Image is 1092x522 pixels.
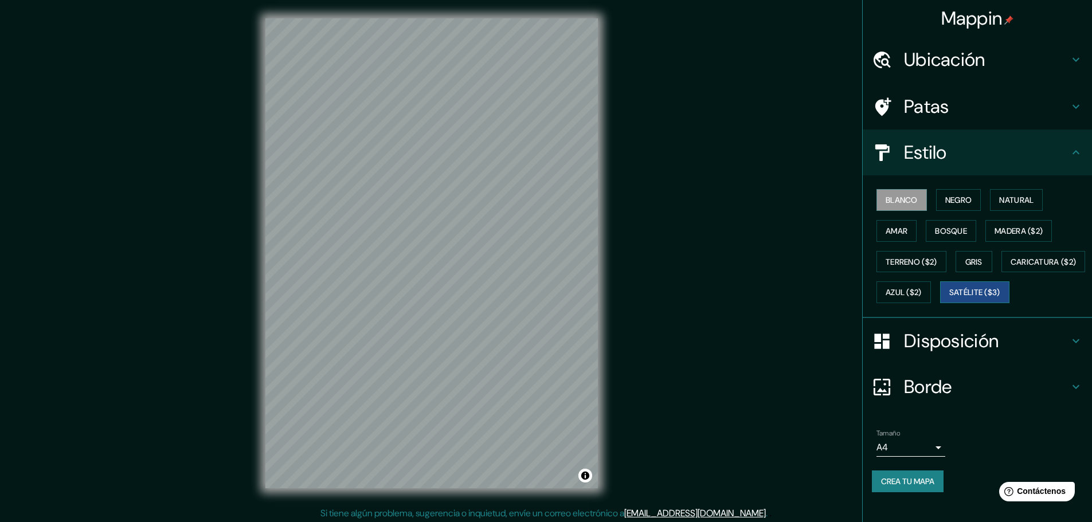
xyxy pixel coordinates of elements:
[863,364,1092,410] div: Borde
[881,476,934,486] font: Crea tu mapa
[876,251,946,273] button: Terreno ($2)
[995,226,1043,236] font: Madera ($2)
[965,257,983,267] font: Gris
[904,140,947,164] font: Estilo
[926,220,976,242] button: Bosque
[876,441,888,453] font: A4
[945,195,972,205] font: Negro
[886,288,922,298] font: Azul ($2)
[1011,257,1077,267] font: Caricatura ($2)
[768,507,769,519] font: .
[904,375,952,399] font: Borde
[1001,251,1086,273] button: Caricatura ($2)
[990,189,1043,211] button: Natural
[904,329,999,353] font: Disposición
[876,220,917,242] button: Amar
[876,281,931,303] button: Azul ($2)
[904,95,949,119] font: Patas
[999,195,1034,205] font: Natural
[886,226,907,236] font: Amar
[876,438,945,457] div: A4
[320,507,624,519] font: Si tiene algún problema, sugerencia o inquietud, envíe un correo electrónico a
[265,18,598,488] canvas: Mapa
[624,507,766,519] a: [EMAIL_ADDRESS][DOMAIN_NAME]
[769,507,772,519] font: .
[863,318,1092,364] div: Disposición
[904,48,985,72] font: Ubicación
[863,129,1092,175] div: Estilo
[936,189,981,211] button: Negro
[940,281,1009,303] button: Satélite ($3)
[1004,15,1013,25] img: pin-icon.png
[876,189,927,211] button: Blanco
[886,195,918,205] font: Blanco
[863,84,1092,129] div: Patas
[876,429,900,438] font: Tamaño
[990,477,1079,509] iframe: Lanzador de widgets de ayuda
[941,6,1003,30] font: Mappin
[935,226,967,236] font: Bosque
[578,469,592,482] button: Activar o desactivar atribución
[863,37,1092,83] div: Ubicación
[872,470,944,492] button: Crea tu mapa
[985,220,1052,242] button: Madera ($2)
[886,257,937,267] font: Terreno ($2)
[949,288,1000,298] font: Satélite ($3)
[766,507,768,519] font: .
[956,251,992,273] button: Gris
